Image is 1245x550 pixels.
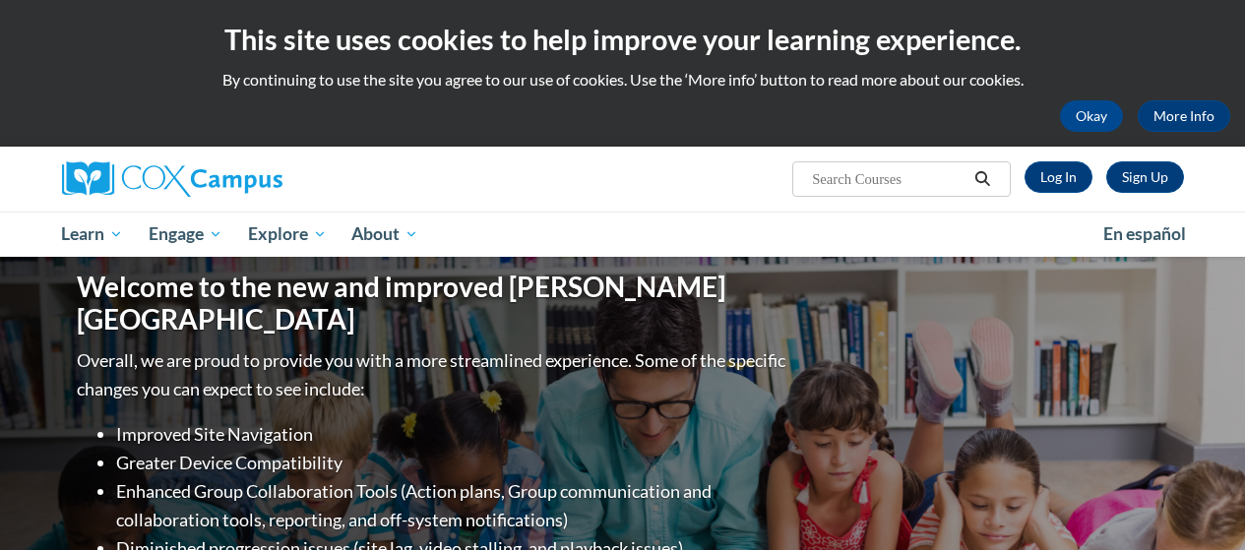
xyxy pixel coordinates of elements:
a: Learn [49,212,137,257]
h1: Welcome to the new and improved [PERSON_NAME][GEOGRAPHIC_DATA] [77,271,790,336]
span: About [351,222,418,246]
a: En español [1090,214,1199,255]
a: More Info [1138,100,1230,132]
a: Register [1106,161,1184,193]
a: Engage [136,212,235,257]
p: Overall, we are proud to provide you with a more streamlined experience. Some of the specific cha... [77,346,790,403]
a: Log In [1025,161,1092,193]
div: Main menu [47,212,1199,257]
li: Improved Site Navigation [116,420,790,449]
span: Engage [149,222,222,246]
button: Okay [1060,100,1123,132]
a: About [339,212,431,257]
p: By continuing to use the site you agree to our use of cookies. Use the ‘More info’ button to read... [15,69,1230,91]
span: Explore [248,222,327,246]
a: Explore [235,212,340,257]
input: Search Courses [810,167,967,191]
img: Cox Campus [62,161,282,197]
span: Learn [61,222,123,246]
h2: This site uses cookies to help improve your learning experience. [15,20,1230,59]
a: Cox Campus [62,161,416,197]
li: Enhanced Group Collaboration Tools (Action plans, Group communication and collaboration tools, re... [116,477,790,534]
li: Greater Device Compatibility [116,449,790,477]
span: En español [1103,223,1186,244]
button: Search [967,167,997,191]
